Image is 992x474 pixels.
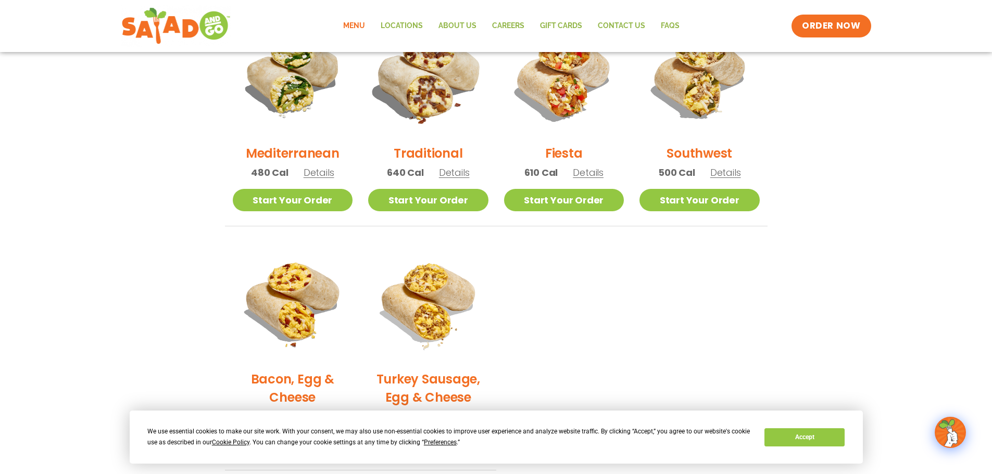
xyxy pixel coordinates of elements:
img: Product photo for Traditional [358,6,499,147]
span: Details [304,166,334,179]
span: 580 Cal [252,409,288,424]
a: Start Your Order [504,189,624,211]
a: Menu [335,14,373,38]
div: Cookie Consent Prompt [130,411,863,464]
a: About Us [431,14,484,38]
img: Product photo for Bacon, Egg & Cheese [233,242,353,362]
nav: Menu [335,14,687,38]
a: FAQs [653,14,687,38]
img: wpChatIcon [936,418,965,447]
span: Details [438,410,469,423]
h2: Traditional [394,144,462,162]
h2: Southwest [667,144,732,162]
a: GIFT CARDS [532,14,590,38]
img: Product photo for Mediterranean Breakfast Burrito [233,16,353,136]
span: Cookie Policy [212,439,249,446]
a: Start Your Order [639,189,760,211]
button: Accept [764,428,845,446]
span: 610 Cal [524,165,558,180]
a: Start Your Order [368,189,488,211]
span: ORDER NOW [802,20,860,32]
h2: Bacon, Egg & Cheese [233,370,353,406]
a: Locations [373,14,431,38]
img: Product photo for Fiesta [504,16,624,136]
img: Product photo for Southwest [639,16,760,136]
div: We use essential cookies to make our site work. With your consent, we may also use non-essential ... [147,426,752,448]
a: Contact Us [590,14,653,38]
a: Careers [484,14,532,38]
span: 560 Cal [387,409,424,424]
span: Details [710,166,741,179]
a: ORDER NOW [792,15,871,37]
span: 500 Cal [658,165,695,180]
span: Details [439,166,470,179]
img: Product photo for Turkey Sausage, Egg & Cheese [368,242,488,362]
span: Details [303,410,334,423]
span: 480 Cal [251,165,288,180]
span: Details [573,166,604,179]
h2: Turkey Sausage, Egg & Cheese [368,370,488,406]
h2: Fiesta [545,144,583,162]
h2: Mediterranean [246,144,340,162]
img: new-SAG-logo-768×292 [121,5,231,47]
a: Start Your Order [233,189,353,211]
span: 640 Cal [387,165,424,180]
span: Preferences [424,439,457,446]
